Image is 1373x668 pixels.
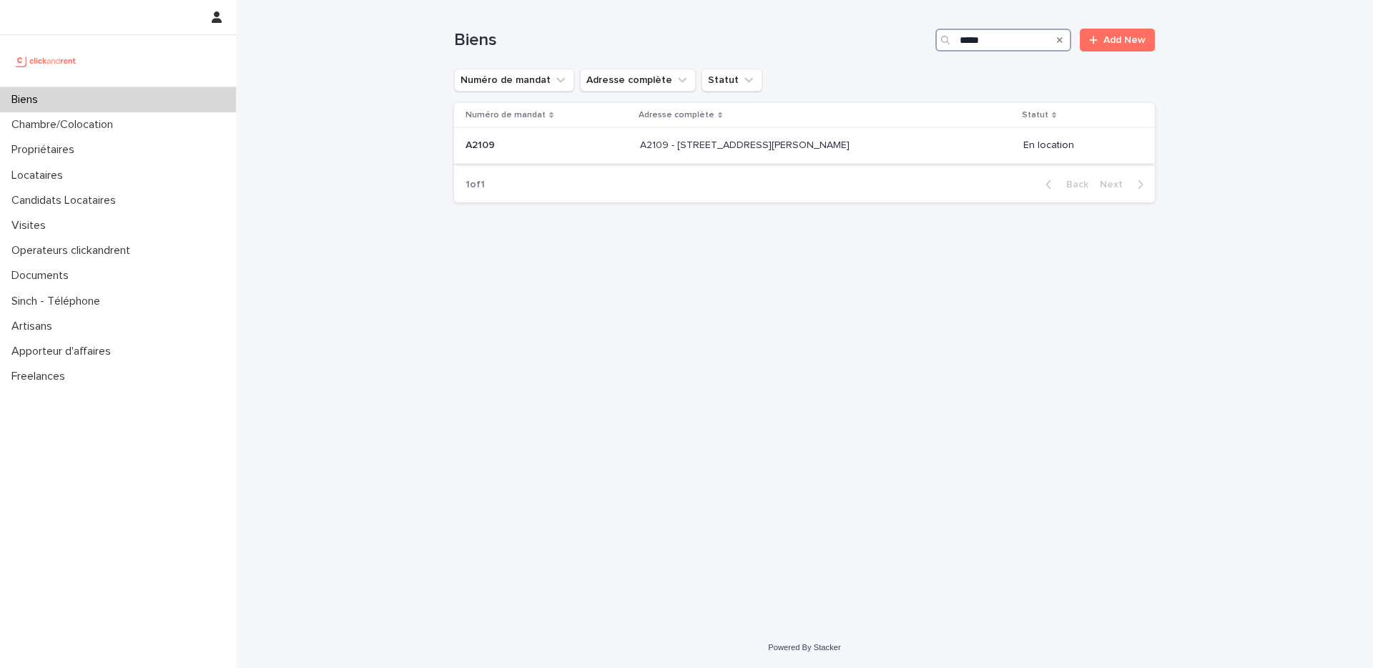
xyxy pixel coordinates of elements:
button: Numéro de mandat [454,69,574,92]
a: Add New [1080,29,1155,51]
p: Documents [6,269,80,283]
button: Back [1034,178,1094,191]
img: UCB0brd3T0yccxBKYDjQ [11,46,81,75]
input: Search [935,29,1071,51]
a: Powered By Stacker [768,643,840,652]
p: Apporteur d'affaires [6,345,122,358]
button: Adresse complète [580,69,696,92]
button: Next [1094,178,1155,191]
p: Visites [6,219,57,232]
p: Sinch - Téléphone [6,295,112,308]
span: Add New [1103,35,1146,45]
tr: A2109A2109 A2109 - [STREET_ADDRESS][PERSON_NAME]A2109 - [STREET_ADDRESS][PERSON_NAME] En location [454,128,1155,164]
p: Biens [6,93,49,107]
p: Freelances [6,370,77,383]
p: 1 of 1 [454,167,496,202]
p: Locataires [6,169,74,182]
p: Operateurs clickandrent [6,244,142,257]
h1: Biens [454,30,930,51]
p: Candidats Locataires [6,194,127,207]
p: Adresse complète [639,107,714,123]
span: Next [1100,180,1131,190]
p: A2109 - [STREET_ADDRESS][PERSON_NAME] [640,137,852,152]
p: En location [1023,139,1132,152]
span: Back [1058,180,1088,190]
p: Artisans [6,320,64,333]
p: Statut [1022,107,1048,123]
p: Chambre/Colocation [6,118,124,132]
button: Statut [702,69,762,92]
p: A2109 [466,137,498,152]
p: Numéro de mandat [466,107,546,123]
p: Propriétaires [6,143,86,157]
